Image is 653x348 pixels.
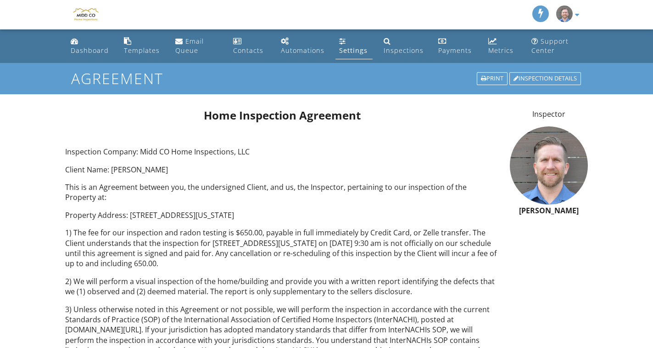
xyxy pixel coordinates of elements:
div: Dashboard [71,46,109,55]
span: Home Inspection Agreement [204,108,361,123]
p: Inspector [510,109,588,119]
p: Inspection Company: Midd CO Home Inspections, LLC [65,147,499,157]
div: Automations [281,46,324,55]
a: Contacts [229,33,270,59]
img: dsc_0771.1.jpg [510,126,588,205]
div: Inspection Details [509,72,581,85]
a: Email Queue [172,33,222,59]
div: Email Queue [175,37,204,55]
img: Midd CO Home Inspections, LLC [65,2,106,27]
p: 1) The fee for our inspection and radon testing is $650.00, payable in full immediately by Credit... [65,228,499,269]
div: Settings [339,46,368,55]
a: Dashboard [67,33,113,59]
a: Automations (Basic) [277,33,328,59]
a: Templates [120,33,164,59]
div: Inspections [384,46,424,55]
p: 2) We will perform a visual inspection of the home/building and provide you with a written report... [65,276,499,297]
h6: [PERSON_NAME] [510,207,588,215]
img: dsc_0771.1.jpg [556,6,573,22]
a: Inspection Details [508,71,582,86]
div: Print [477,72,508,85]
div: Templates [124,46,160,55]
a: Print [476,71,508,86]
a: Metrics [485,33,521,59]
a: Settings [335,33,373,59]
a: Payments [435,33,477,59]
h1: Agreement [71,70,582,86]
div: Contacts [233,46,263,55]
a: Inspections [380,33,427,59]
a: Support Center [528,33,586,59]
p: Client Name: [PERSON_NAME] [65,165,499,175]
p: Property Address: [STREET_ADDRESS][US_STATE] [65,210,499,220]
p: This is an Agreement between you, the undersigned Client, and us, the Inspector, pertaining to ou... [65,182,499,203]
div: Metrics [488,46,513,55]
div: Payments [438,46,472,55]
div: Support Center [531,37,569,55]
